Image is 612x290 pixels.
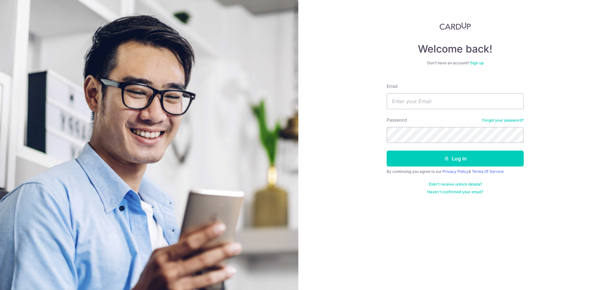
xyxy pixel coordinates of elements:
[387,60,524,66] div: Don’t have an account?
[387,43,524,55] h4: Welcome back!
[387,83,397,89] label: Email
[387,169,524,174] div: By continuing you agree to our &
[440,22,471,30] img: CardUp Logo
[442,169,469,174] a: Privacy Policy
[472,169,504,174] a: Terms Of Service
[427,189,483,195] a: Haven't confirmed your email?
[387,151,524,166] button: Log in
[387,93,524,109] input: Enter your Email
[387,117,407,123] label: Password
[482,118,524,123] a: Forgot your password?
[470,60,484,65] a: Sign up
[429,182,482,187] a: Didn't receive unlock details?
